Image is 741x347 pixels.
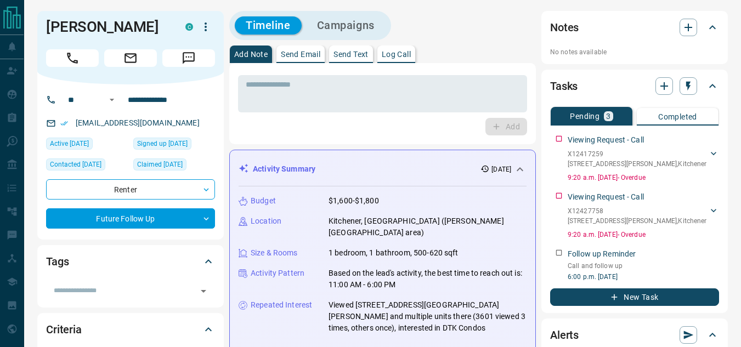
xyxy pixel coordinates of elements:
p: Viewing Request - Call [568,134,644,146]
p: Viewed [STREET_ADDRESS][GEOGRAPHIC_DATA][PERSON_NAME] and multiple units there (3601 viewed 3 tim... [329,299,527,334]
div: condos.ca [185,23,193,31]
p: 3 [606,112,610,120]
div: Tue Oct 07 2025 [133,138,215,153]
div: Tasks [550,73,719,99]
p: Based on the lead's activity, the best time to reach out is: 11:00 AM - 6:00 PM [329,268,527,291]
p: Add Note [234,50,268,58]
h2: Criteria [46,321,82,338]
button: Campaigns [306,16,386,35]
h1: [PERSON_NAME] [46,18,169,36]
a: [EMAIL_ADDRESS][DOMAIN_NAME] [76,118,200,127]
p: 9:20 a.m. [DATE] - Overdue [568,173,719,183]
p: X12427758 [568,206,706,216]
p: 9:20 a.m. [DATE] - Overdue [568,230,719,240]
p: Activity Pattern [251,268,304,279]
p: Size & Rooms [251,247,298,259]
svg: Email Verified [60,120,68,127]
div: X12417259[STREET_ADDRESS][PERSON_NAME],Kitchener [568,147,719,171]
div: Wed Oct 08 2025 [46,138,128,153]
p: Log Call [382,50,411,58]
button: Timeline [235,16,302,35]
span: Contacted [DATE] [50,159,101,170]
span: Message [162,49,215,67]
div: Notes [550,14,719,41]
p: Budget [251,195,276,207]
h2: Alerts [550,326,579,344]
p: No notes available [550,47,719,57]
p: 1 bedroom, 1 bathroom, 500-620 sqft [329,247,459,259]
div: Tags [46,248,215,275]
div: X12427758[STREET_ADDRESS][PERSON_NAME],Kitchener [568,204,719,228]
p: Location [251,215,281,227]
span: Email [104,49,157,67]
p: Pending [570,112,599,120]
span: Signed up [DATE] [137,138,188,149]
p: Completed [658,113,697,121]
span: Call [46,49,99,67]
div: Criteria [46,316,215,343]
button: Open [196,283,211,299]
p: [DATE] [491,164,511,174]
p: [STREET_ADDRESS][PERSON_NAME] , Kitchener [568,216,706,226]
div: Activity Summary[DATE] [239,159,527,179]
p: Send Email [281,50,320,58]
p: Follow up Reminder [568,248,636,260]
div: Future Follow Up [46,208,215,229]
div: Wed Oct 08 2025 [133,158,215,174]
p: Call and follow up [568,261,719,271]
p: Send Text [333,50,369,58]
h2: Tasks [550,77,578,95]
div: Wed Oct 08 2025 [46,158,128,174]
span: Claimed [DATE] [137,159,183,170]
p: Kitchener, [GEOGRAPHIC_DATA] ([PERSON_NAME][GEOGRAPHIC_DATA] area) [329,215,527,238]
p: X12417259 [568,149,706,159]
button: Open [105,93,118,106]
p: Viewing Request - Call [568,191,644,203]
div: Renter [46,179,215,200]
button: New Task [550,288,719,306]
p: Repeated Interest [251,299,312,311]
p: 6:00 p.m. [DATE] [568,272,719,282]
p: Activity Summary [253,163,315,175]
span: Active [DATE] [50,138,89,149]
h2: Notes [550,19,579,36]
h2: Tags [46,253,69,270]
p: $1,600-$1,800 [329,195,379,207]
p: [STREET_ADDRESS][PERSON_NAME] , Kitchener [568,159,706,169]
